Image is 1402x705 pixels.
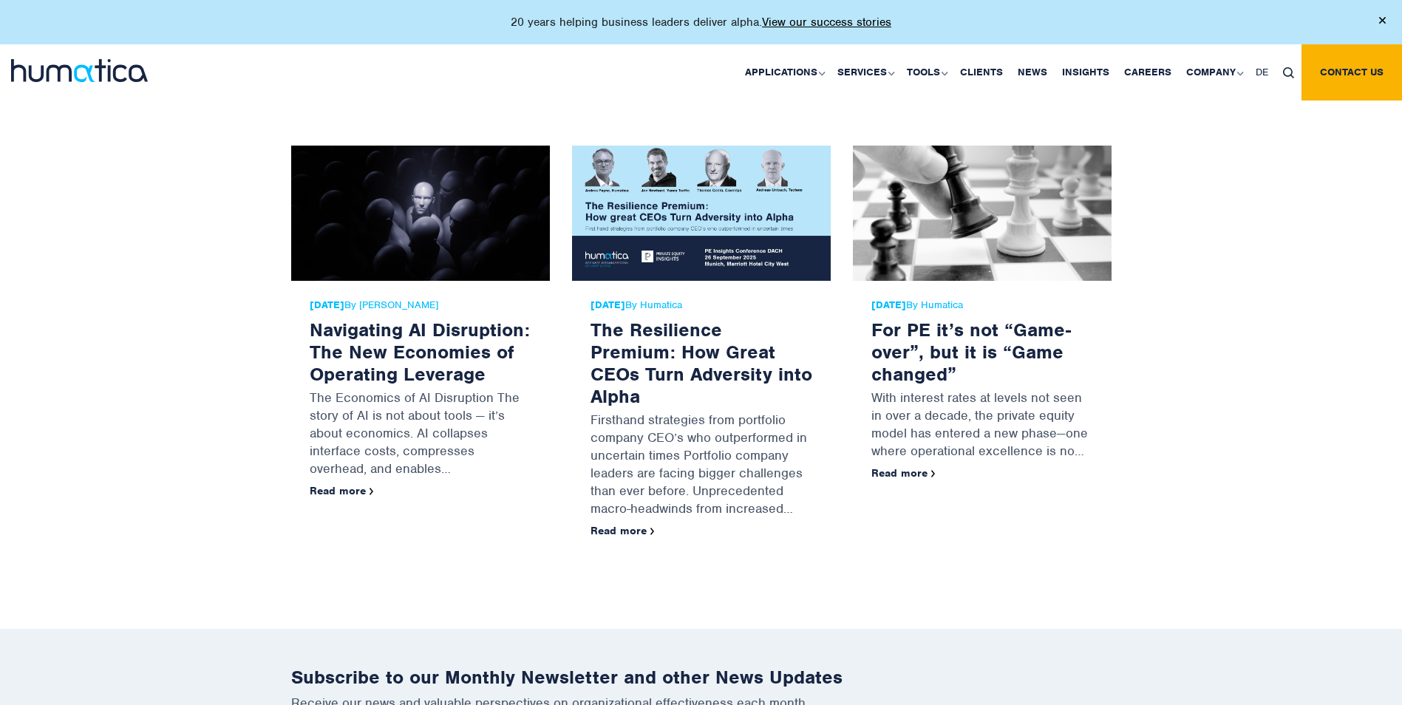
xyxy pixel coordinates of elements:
[591,524,655,537] a: Read more
[1248,44,1276,101] a: DE
[1055,44,1117,101] a: Insights
[310,299,531,311] span: By [PERSON_NAME]
[1117,44,1179,101] a: Careers
[591,407,812,525] p: Firsthand strategies from portfolio company CEO’s who outperformed in uncertain times Portfolio c...
[899,44,953,101] a: Tools
[1301,44,1402,101] a: Contact us
[310,484,374,497] a: Read more
[931,470,936,477] img: arrowicon
[853,146,1112,281] img: For PE it’s not “Game-over”, but it is “Game changed”
[830,44,899,101] a: Services
[310,385,531,485] p: The Economics of AI Disruption The story of AI is not about tools — it’s about economics. AI coll...
[591,299,812,311] span: By Humatica
[762,15,891,30] a: View our success stories
[310,299,344,311] strong: [DATE]
[310,318,530,386] a: Navigating AI Disruption: The New Economies of Operating Leverage
[871,299,1093,311] span: By Humatica
[871,385,1093,467] p: With interest rates at levels not seen in over a decade, the private equity model has entered a n...
[572,146,831,281] img: The Resilience Premium: How Great CEOs Turn Adversity into Alpha
[1283,67,1294,78] img: search_icon
[1010,44,1055,101] a: News
[370,488,374,494] img: arrowicon
[871,299,906,311] strong: [DATE]
[591,299,625,311] strong: [DATE]
[1179,44,1248,101] a: Company
[291,666,1112,689] h2: Subscribe to our Monthly Newsletter and other News Updates
[953,44,1010,101] a: Clients
[291,146,550,281] img: Navigating AI Disruption: The New Economies of Operating Leverage
[650,528,655,534] img: arrowicon
[871,318,1071,386] a: For PE it’s not “Game-over”, but it is “Game changed”
[591,318,812,408] a: The Resilience Premium: How Great CEOs Turn Adversity into Alpha
[511,15,891,30] p: 20 years helping business leaders deliver alpha.
[738,44,830,101] a: Applications
[1256,66,1268,78] span: DE
[871,466,936,480] a: Read more
[11,59,148,82] img: logo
